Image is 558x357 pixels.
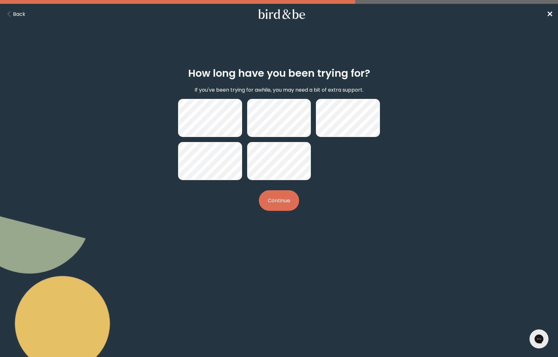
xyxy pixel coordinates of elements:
[5,10,25,18] button: Back Button
[195,86,363,94] p: If you've been trying for awhile, you may need a bit of extra support.
[547,9,553,19] span: ✕
[188,66,370,81] h2: How long have you been trying for?
[259,190,299,211] button: Continue
[547,9,553,20] a: ✕
[526,327,552,351] iframe: Gorgias live chat messenger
